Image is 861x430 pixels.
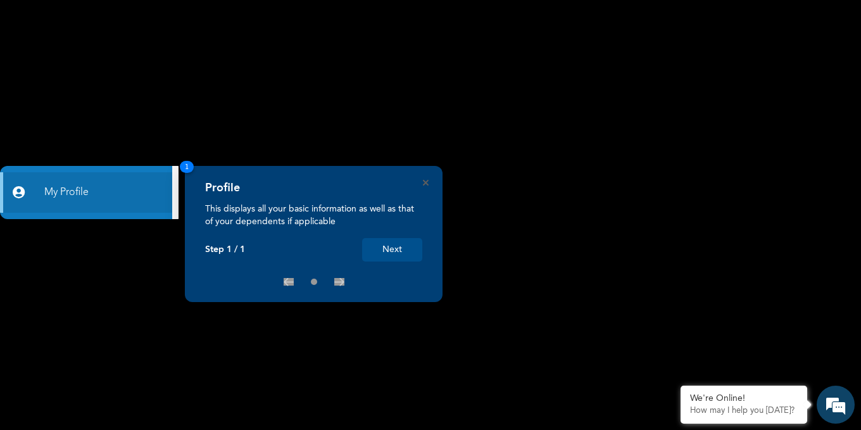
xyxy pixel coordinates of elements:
p: Step 1 / 1 [205,244,245,255]
div: We're Online! [690,393,798,404]
p: This displays all your basic information as well as that of your dependents if applicable [205,203,422,228]
span: 1 [180,161,194,173]
h4: Profile [205,181,240,195]
p: How may I help you today? [690,406,798,416]
button: Close [423,180,429,186]
button: Next [362,238,422,262]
